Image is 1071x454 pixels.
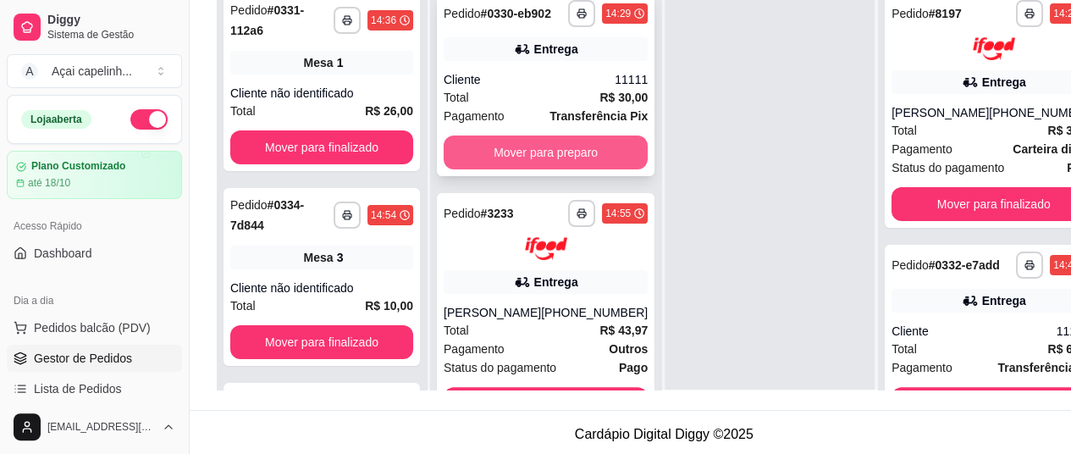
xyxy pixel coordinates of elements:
span: Pedido [444,7,481,20]
strong: # 0330-eb902 [481,7,551,20]
span: Pedido [892,258,929,272]
div: 3 [337,249,344,266]
span: [EMAIL_ADDRESS][DOMAIN_NAME] [47,420,155,434]
img: ifood [973,37,1015,60]
span: Pedido [230,198,268,212]
span: Total [230,296,256,315]
span: Pagamento [892,140,952,158]
div: Acesso Rápido [7,213,182,240]
strong: # 3233 [481,207,514,220]
div: [PHONE_NUMBER] [541,304,648,321]
div: 14:36 [371,14,396,27]
span: Total [444,321,469,340]
span: Lista de Pedidos [34,380,122,397]
span: Sistema de Gestão [47,28,175,42]
span: Mesa [304,54,334,71]
span: Total [230,102,256,120]
button: Mover para finalizado [230,325,413,359]
span: Total [892,121,917,140]
button: Mover para preparo [444,136,648,169]
span: Pagamento [444,107,505,125]
div: Cliente [444,71,615,88]
span: Diggy [47,13,175,28]
div: Entrega [534,41,578,58]
strong: R$ 10,00 [365,299,413,313]
strong: # 8197 [929,7,962,20]
strong: # 0332-e7add [929,258,1000,272]
strong: Outros [609,342,648,356]
div: Loja aberta [21,110,91,129]
article: até 18/10 [28,176,70,190]
strong: Pago [619,361,648,374]
strong: # 0334-7d844 [230,198,304,232]
div: Açai capelinh ... [52,63,132,80]
span: A [21,63,38,80]
button: Alterar Status [130,109,168,130]
span: Status do pagamento [444,358,556,377]
div: 1 [337,54,344,71]
span: Pagamento [892,358,952,377]
img: ifood [525,237,567,260]
a: Dashboard [7,240,182,267]
span: Total [444,88,469,107]
a: DiggySistema de Gestão [7,7,182,47]
strong: R$ 43,97 [599,324,648,337]
div: 14:54 [371,208,396,222]
div: Entrega [982,74,1026,91]
span: Pedido [892,7,929,20]
span: Pagamento [444,340,505,358]
button: Mover para finalizado [230,130,413,164]
div: 11111 [615,71,648,88]
span: Status do pagamento [892,158,1004,177]
button: Mover para preparo [444,387,648,421]
span: Pedidos balcão (PDV) [34,319,151,336]
div: [PERSON_NAME] [892,104,989,121]
span: Gestor de Pedidos [34,350,132,367]
article: Plano Customizado [31,160,125,173]
button: [EMAIL_ADDRESS][DOMAIN_NAME] [7,407,182,447]
strong: R$ 30,00 [599,91,648,104]
div: 14:55 [605,207,631,220]
div: Cliente [892,323,1056,340]
span: Dashboard [34,245,92,262]
span: Pedido [230,3,268,17]
a: Plano Customizadoaté 18/10 [7,151,182,199]
a: Lista de Pedidos [7,375,182,402]
div: Entrega [982,292,1026,309]
span: Pedido [444,207,481,220]
div: Cliente não identificado [230,280,413,296]
a: Gestor de Pedidos [7,345,182,372]
button: Pedidos balcão (PDV) [7,314,182,341]
div: [PERSON_NAME] [444,304,541,321]
div: Entrega [534,274,578,291]
span: Total [892,340,917,358]
span: Mesa [304,249,334,266]
strong: # 0331-112a6 [230,3,304,37]
button: Select a team [7,54,182,88]
div: Cliente não identificado [230,85,413,102]
div: Dia a dia [7,287,182,314]
strong: R$ 26,00 [365,104,413,118]
strong: Transferência Pix [549,109,648,123]
div: 14:29 [605,7,631,20]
